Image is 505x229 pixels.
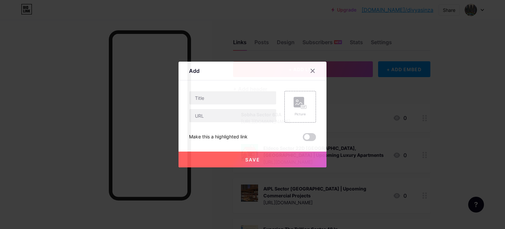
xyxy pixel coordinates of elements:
div: Make this a highlighted link [189,133,248,141]
button: Save [179,152,326,167]
span: Save [245,157,260,162]
input: URL [189,109,276,122]
div: Add [189,67,200,75]
input: Title [189,91,276,104]
div: Picture [294,112,307,117]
